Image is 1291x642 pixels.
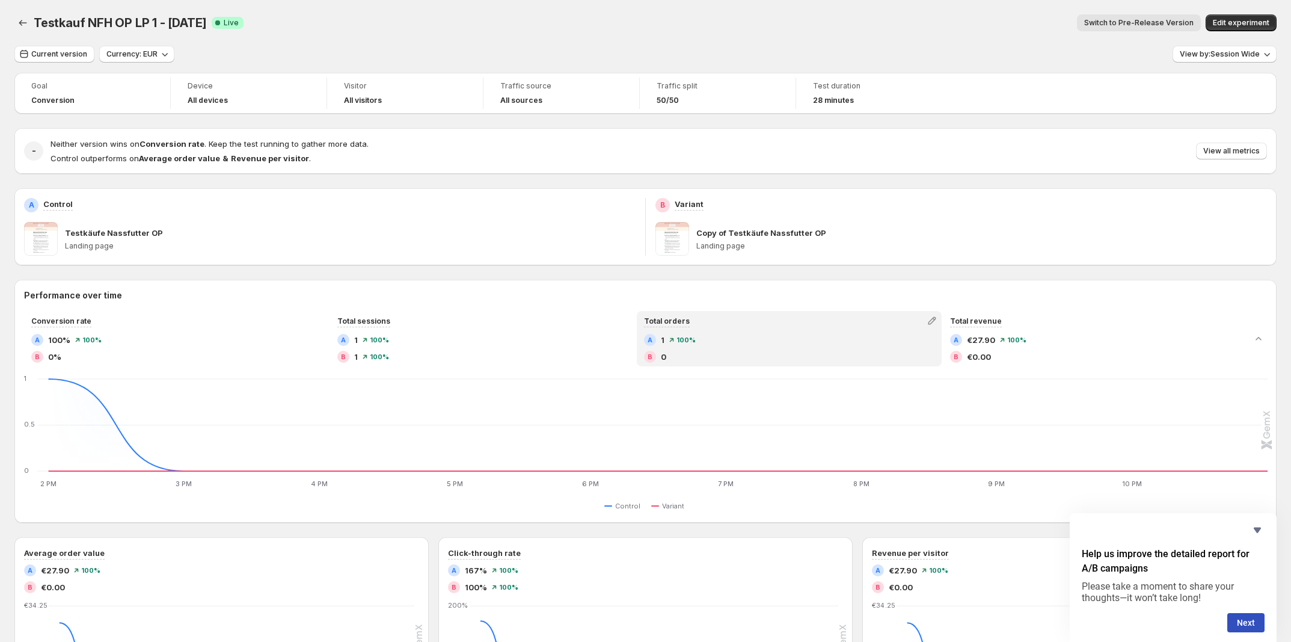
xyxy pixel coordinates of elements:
[354,334,358,346] span: 1
[651,499,689,513] button: Variant
[604,499,645,513] button: Control
[231,153,309,163] strong: Revenue per visitor
[81,567,100,574] span: 100 %
[661,334,664,346] span: 1
[718,480,734,488] text: 7 PM
[1082,547,1265,576] h2: Help us improve the detailed report for A/B campaigns
[31,80,153,106] a: GoalConversion
[499,567,518,574] span: 100 %
[370,353,389,360] span: 100 %
[41,564,69,576] span: €27.90
[31,49,87,59] span: Current version
[1227,613,1265,632] button: Next question
[370,336,389,344] span: 100 %
[28,584,32,591] h2: B
[582,480,599,488] text: 6 PM
[65,241,636,251] p: Landing page
[140,139,204,149] strong: Conversion rate
[889,581,913,593] span: €0.00
[988,480,1005,488] text: 9 PM
[465,564,487,576] span: 167%
[657,80,779,106] a: Traffic split50/50
[32,145,36,157] h2: -
[14,46,94,63] button: Current version
[655,222,689,256] img: Copy of Testkäufe Nassfutter OP
[176,480,192,488] text: 3 PM
[31,316,91,326] span: Conversion rate
[1250,330,1267,347] button: Collapse chart
[51,139,369,149] span: Neither version wins on . Keep the test running to gather more data.
[43,198,73,210] p: Control
[644,316,690,326] span: Total orders
[452,567,456,574] h2: A
[813,81,936,91] span: Test duration
[448,601,468,610] text: 200%
[41,581,65,593] span: €0.00
[1213,18,1269,28] span: Edit experiment
[660,200,665,210] h2: B
[188,96,228,105] h4: All devices
[657,96,679,105] span: 50/50
[48,351,61,363] span: 0%
[1122,480,1142,488] text: 10 PM
[954,353,958,360] h2: B
[499,584,518,591] span: 100 %
[1007,336,1026,344] span: 100 %
[1180,49,1260,59] span: View by: Session Wide
[65,227,163,239] p: Testkäufe Nassfutter OP
[1084,18,1194,28] span: Switch to Pre-Release Version
[696,241,1267,251] p: Landing page
[967,351,991,363] span: €0.00
[99,46,174,63] button: Currency: EUR
[452,584,456,591] h2: B
[875,567,880,574] h2: A
[853,480,869,488] text: 8 PM
[500,96,542,105] h4: All sources
[344,96,382,105] h4: All visitors
[40,480,57,488] text: 2 PM
[1077,14,1201,31] button: Switch to Pre-Release Version
[872,601,895,610] text: €34.25
[1082,581,1265,603] p: Please take a moment to share your thoughts—it won’t take long!
[696,227,826,239] p: Copy of Testkäufe Nassfutter OP
[500,81,622,91] span: Traffic source
[662,501,684,511] span: Variant
[14,14,31,31] button: Back
[354,351,358,363] span: 1
[337,316,390,326] span: Total sessions
[661,351,666,363] span: 0
[24,547,105,559] h3: Average order value
[48,334,70,346] span: 100%
[222,153,228,163] strong: &
[465,581,487,593] span: 100%
[448,547,521,559] h3: Click-through rate
[889,564,917,576] span: €27.90
[950,316,1002,326] span: Total revenue
[929,567,948,574] span: 100 %
[31,81,153,91] span: Goal
[24,601,48,610] text: €34.25
[967,334,995,346] span: €27.90
[1196,143,1267,159] button: View all metrics
[1203,146,1260,156] span: View all metrics
[500,80,622,106] a: Traffic sourceAll sources
[1250,523,1265,537] button: Hide survey
[1082,523,1265,632] div: Help us improve the detailed report for A/B campaigns
[82,336,102,344] span: 100 %
[872,547,949,559] h3: Revenue per visitor
[31,96,75,105] span: Conversion
[24,374,26,383] text: 1
[28,567,32,574] h2: A
[139,153,220,163] strong: Average order value
[29,200,34,210] h2: A
[24,466,29,475] text: 0
[813,80,936,106] a: Test duration28 minutes
[875,584,880,591] h2: B
[188,81,310,91] span: Device
[676,336,696,344] span: 100 %
[1206,14,1277,31] button: Edit experiment
[35,336,40,344] h2: A
[657,81,779,91] span: Traffic split
[311,480,328,488] text: 4 PM
[341,353,346,360] h2: B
